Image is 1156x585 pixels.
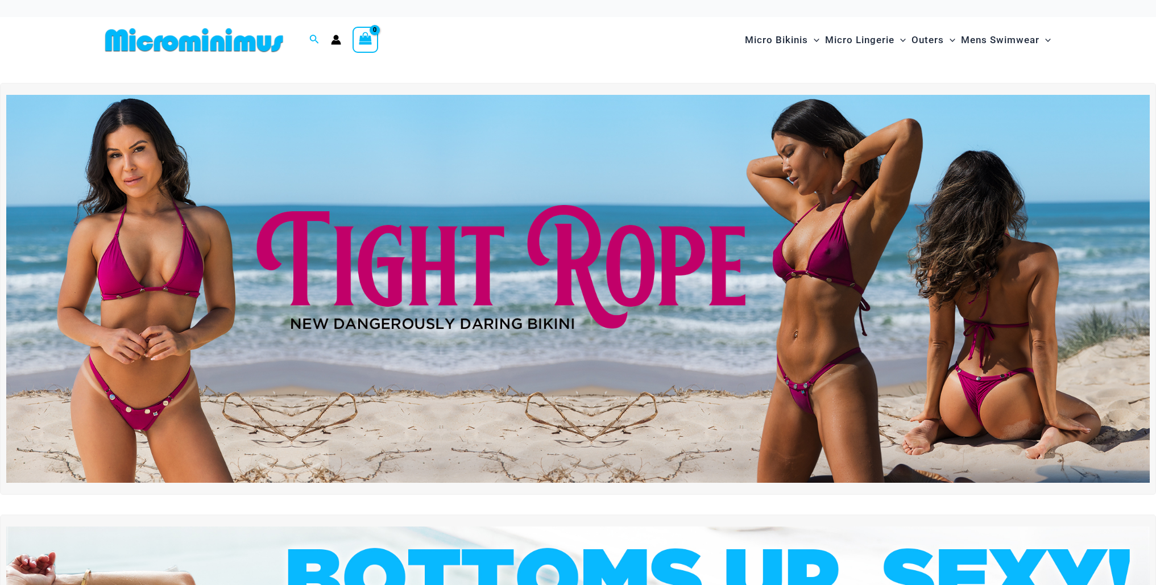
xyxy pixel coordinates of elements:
span: Outers [911,26,944,55]
a: Search icon link [309,33,320,47]
span: Menu Toggle [894,26,906,55]
span: Menu Toggle [1039,26,1051,55]
img: Tight Rope Pink Bikini [6,95,1150,483]
a: Mens SwimwearMenu ToggleMenu Toggle [958,23,1054,57]
a: Account icon link [331,35,341,45]
a: Micro BikinisMenu ToggleMenu Toggle [742,23,822,57]
img: MM SHOP LOGO FLAT [101,27,288,53]
nav: Site Navigation [740,21,1056,59]
span: Menu Toggle [808,26,819,55]
span: Mens Swimwear [961,26,1039,55]
span: Menu Toggle [944,26,955,55]
a: OutersMenu ToggleMenu Toggle [909,23,958,57]
span: Micro Bikinis [745,26,808,55]
span: Micro Lingerie [825,26,894,55]
a: Micro LingerieMenu ToggleMenu Toggle [822,23,909,57]
a: View Shopping Cart, empty [353,27,379,53]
